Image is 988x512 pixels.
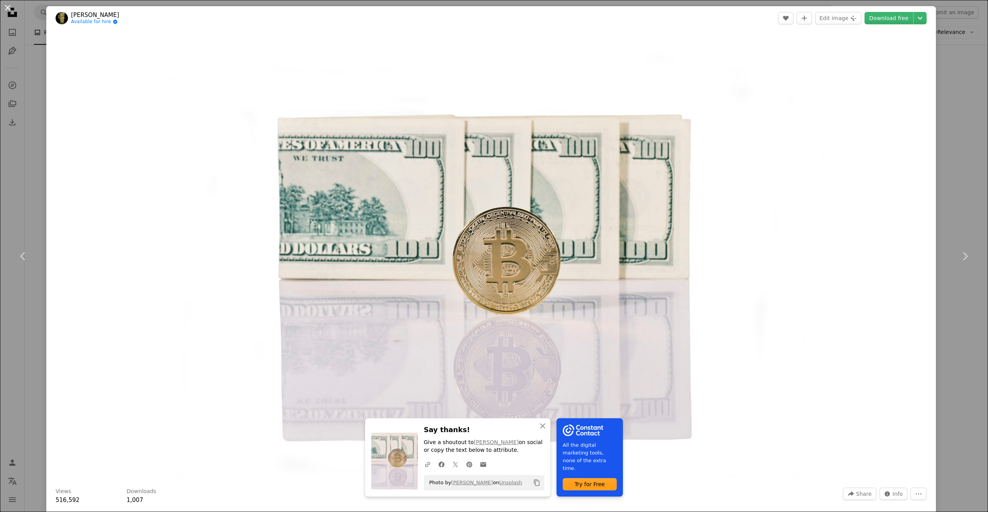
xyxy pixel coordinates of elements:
[56,488,71,495] h3: Views
[56,12,68,24] img: Go to engin akyurt's profile
[474,439,519,445] a: [PERSON_NAME]
[563,424,603,436] img: file-1754318165549-24bf788d5b37
[942,219,988,293] a: Next
[797,12,812,24] button: Add to Collection
[71,19,119,25] a: Available for hire
[910,488,927,500] button: More Actions
[530,476,543,489] button: Copy to clipboard
[563,478,617,490] div: Try for Free
[914,12,927,24] button: Choose download size
[158,34,825,478] button: Zoom in on this image
[815,12,861,24] button: Edit image
[557,418,623,497] a: All the digital marketing tools, none of the extra time.Try for Free
[893,488,903,500] span: Info
[425,477,522,489] span: Photo by on
[56,497,80,504] span: 516,592
[864,12,913,24] a: Download free
[856,488,871,500] span: Share
[424,439,544,454] p: Give a shoutout to on social or copy the text below to attribute.
[476,456,490,472] a: Share over email
[71,11,119,19] a: [PERSON_NAME]
[563,441,617,472] span: All the digital marketing tools, none of the extra time.
[778,12,793,24] button: Like
[880,488,908,500] button: Stats about this image
[451,480,493,485] a: [PERSON_NAME]
[448,456,462,472] a: Share on Twitter
[435,456,448,472] a: Share on Facebook
[127,488,156,495] h3: Downloads
[127,497,143,504] span: 1,007
[499,480,522,485] a: Unsplash
[462,456,476,472] a: Share on Pinterest
[843,488,876,500] button: Share this image
[424,424,544,436] h3: Say thanks!
[158,34,825,478] img: a bitcoin sitting on top of a pile of money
